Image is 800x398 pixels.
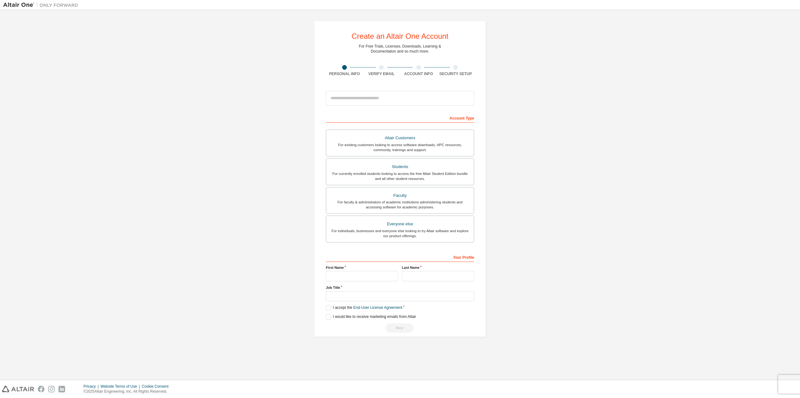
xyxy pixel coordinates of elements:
div: Faculty [330,191,470,200]
div: Altair Customers [330,134,470,142]
div: Account Info [400,71,437,76]
div: For existing customers looking to access software downloads, HPC resources, community, trainings ... [330,142,470,152]
img: altair_logo.svg [2,386,34,392]
img: Altair One [3,2,81,8]
img: instagram.svg [48,386,55,392]
div: Create an Altair One Account [352,33,448,40]
label: Job Title [326,285,474,290]
div: Website Terms of Use [100,384,142,389]
label: Last Name [402,265,474,270]
div: For Free Trials, Licenses, Downloads, Learning & Documentation and so much more. [359,44,441,54]
label: I accept the [326,305,402,310]
div: Everyone else [330,220,470,228]
div: Students [330,162,470,171]
img: facebook.svg [38,386,44,392]
div: For individuals, businesses and everyone else looking to try Altair software and explore our prod... [330,228,470,238]
div: Security Setup [437,71,474,76]
div: Verify Email [363,71,400,76]
div: Account Type [326,113,474,123]
div: For faculty & administrators of academic institutions administering students and accessing softwa... [330,200,470,210]
div: Personal Info [326,71,363,76]
div: Cookie Consent [142,384,172,389]
label: I would like to receive marketing emails from Altair [326,314,416,319]
a: End-User License Agreement [353,305,403,310]
div: Read and acccept EULA to continue [326,323,474,333]
div: Privacy [84,384,100,389]
div: Your Profile [326,252,474,262]
img: linkedin.svg [58,386,65,392]
p: © 2025 Altair Engineering, Inc. All Rights Reserved. [84,389,172,394]
div: For currently enrolled students looking to access the free Altair Student Edition bundle and all ... [330,171,470,181]
label: First Name [326,265,398,270]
